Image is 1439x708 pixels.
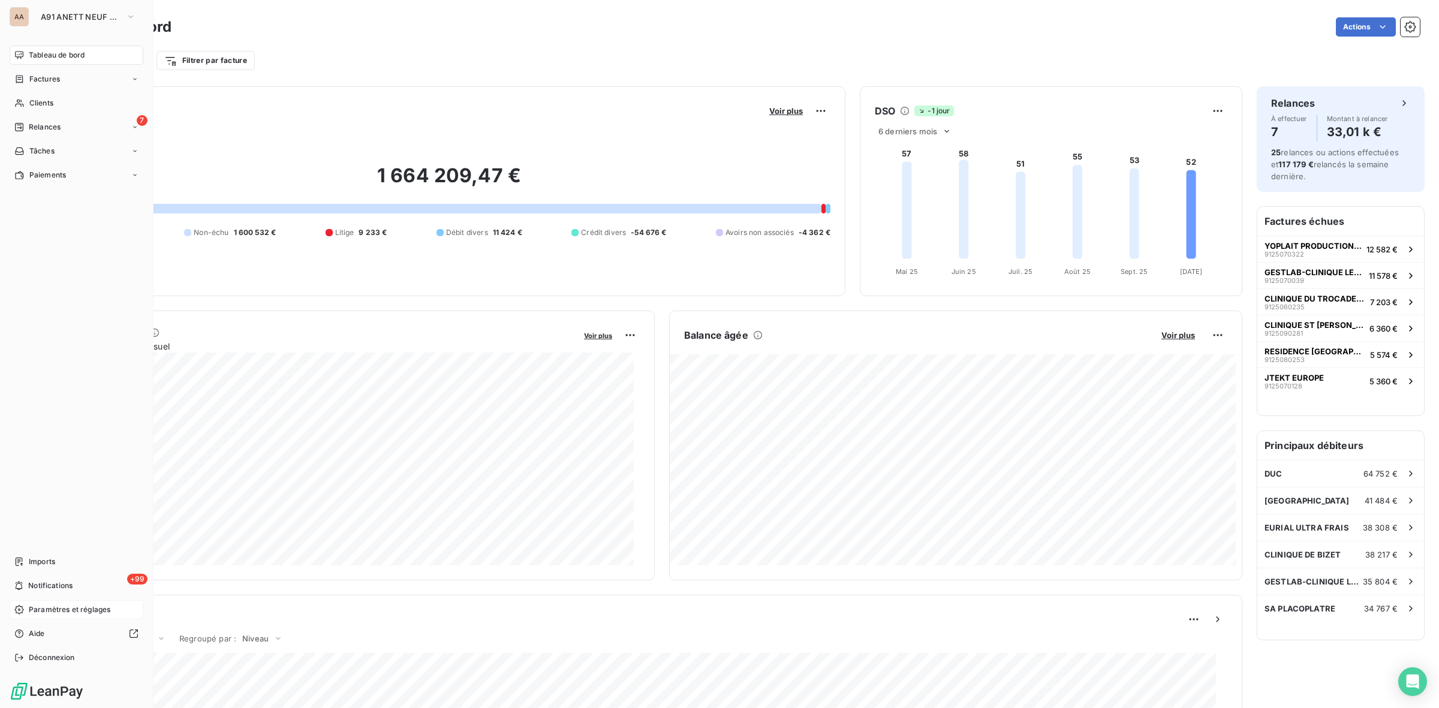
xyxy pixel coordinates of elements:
span: 6 derniers mois [878,126,937,136]
tspan: Juil. 25 [1008,267,1032,276]
span: 9125070322 [1265,251,1304,258]
span: CLINIQUE ST [PERSON_NAME] L'ERMITAGE [1265,320,1365,330]
div: Open Intercom Messenger [1398,667,1427,696]
span: CLINIQUE DE BIZET [1265,550,1341,559]
span: GESTLAB-CLINIQUE LES FONTAINES [1265,267,1364,277]
h6: Factures échues [1257,207,1424,236]
span: 6 360 € [1369,324,1398,333]
span: -54 676 € [631,227,666,238]
tspan: Sept. 25 [1121,267,1148,276]
h6: Relances [1271,96,1315,110]
span: Imports [29,556,55,567]
h2: 1 664 209,47 € [68,164,830,200]
span: 9125070128 [1265,382,1302,390]
span: Paramètres et réglages [29,604,110,615]
span: 34 767 € [1364,604,1398,613]
span: 1 600 532 € [234,227,276,238]
tspan: Mai 25 [896,267,918,276]
button: Filtrer par facture [156,51,255,70]
button: JTEKT EUROPE91250701285 360 € [1257,367,1424,394]
span: Crédit divers [581,227,626,238]
span: Litige [335,227,354,238]
span: 9125090281 [1265,330,1303,337]
span: Notifications [28,580,73,591]
span: EURIAL ULTRA FRAIS [1265,523,1349,532]
button: RESIDENCE [GEOGRAPHIC_DATA]91250802535 574 € [1257,341,1424,367]
tspan: [DATE] [1180,267,1203,276]
span: 11 578 € [1369,271,1398,281]
span: A91 ANETT NEUF CHAMPAGNE [41,12,121,22]
span: [GEOGRAPHIC_DATA] [1265,496,1350,505]
a: Aide [10,624,143,643]
span: Niveau [242,634,269,643]
div: AA [10,7,29,26]
span: 9125060235 [1265,303,1305,311]
h6: Balance âgée [684,328,748,342]
span: Voir plus [1161,330,1195,340]
h6: Principaux débiteurs [1257,431,1424,460]
span: 11 424 € [493,227,522,238]
span: 117 179 € [1278,159,1313,169]
button: Voir plus [580,330,616,341]
span: 9125080253 [1265,356,1305,363]
span: Tâches [29,146,55,156]
span: 9125070039 [1265,277,1304,284]
span: 35 804 € [1363,577,1398,586]
span: 25 [1271,147,1281,157]
span: GESTLAB-CLINIQUE LES FONTAINES [1265,577,1363,586]
span: Paiements [29,170,66,180]
button: CLINIQUE ST [PERSON_NAME] L'ERMITAGE91250902816 360 € [1257,315,1424,341]
h6: DSO [875,104,895,118]
span: Tableau de bord [29,50,85,61]
span: JTEKT EUROPE [1265,373,1324,382]
h4: 7 [1271,122,1307,141]
button: GESTLAB-CLINIQUE LES FONTAINES912507003911 578 € [1257,262,1424,288]
tspan: Juin 25 [952,267,976,276]
span: relances ou actions effectuées et relancés la semaine dernière. [1271,147,1399,181]
span: Regroupé par : [179,634,236,643]
span: -4 362 € [799,227,830,238]
span: Voir plus [769,106,803,116]
span: Factures [29,74,60,85]
span: Relances [29,122,61,132]
button: CLINIQUE DU TROCADERO91250602357 203 € [1257,288,1424,315]
span: Avoirs non associés [725,227,794,238]
span: Débit divers [446,227,488,238]
span: SA PLACOPLATRE [1265,604,1335,613]
span: Chiffre d'affaires mensuel [68,340,576,353]
span: YOPLAIT PRODUCTION FRANCE [1265,241,1362,251]
span: 9 233 € [359,227,387,238]
span: 7 [137,115,147,126]
span: Déconnexion [29,652,75,663]
span: Aide [29,628,45,639]
button: Voir plus [766,106,806,116]
span: 64 752 € [1363,469,1398,478]
span: À effectuer [1271,115,1307,122]
button: YOPLAIT PRODUCTION FRANCE912507032212 582 € [1257,236,1424,262]
span: Montant à relancer [1327,115,1388,122]
span: 5 360 € [1369,376,1398,386]
button: Actions [1336,17,1396,37]
span: RESIDENCE [GEOGRAPHIC_DATA] [1265,347,1365,356]
span: CLINIQUE DU TROCADERO [1265,294,1365,303]
span: 38 217 € [1365,550,1398,559]
span: 12 582 € [1366,245,1398,254]
span: 7 203 € [1370,297,1398,307]
span: DUC [1265,469,1282,478]
tspan: Août 25 [1064,267,1091,276]
span: +99 [127,574,147,585]
h4: 33,01 k € [1327,122,1388,141]
span: Clients [29,98,53,109]
span: 38 308 € [1363,523,1398,532]
span: 41 484 € [1365,496,1398,505]
span: Non-échu [194,227,228,238]
img: Logo LeanPay [10,682,84,701]
button: Voir plus [1158,330,1199,341]
span: -1 jour [914,106,953,116]
span: 5 574 € [1370,350,1398,360]
span: Voir plus [584,332,612,340]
